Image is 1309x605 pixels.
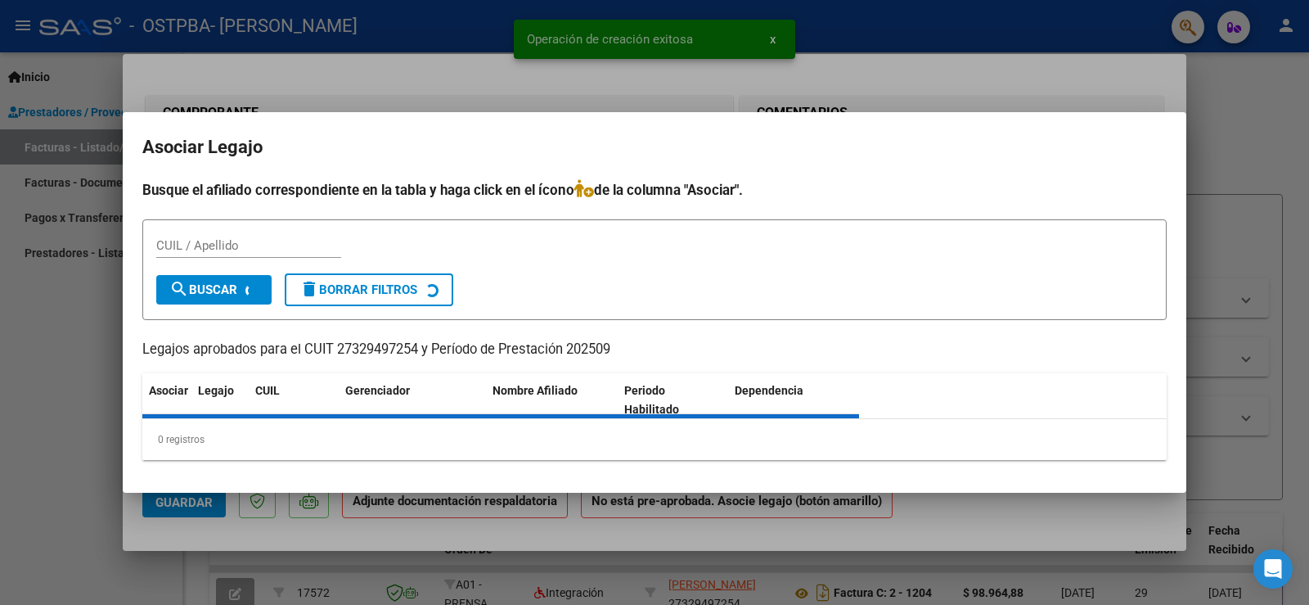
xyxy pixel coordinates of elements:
datatable-header-cell: Dependencia [728,373,860,427]
datatable-header-cell: Asociar [142,373,191,427]
button: Buscar [156,275,272,305]
span: Nombre Afiliado [493,384,578,397]
span: Borrar Filtros [299,282,417,297]
span: Buscar [169,282,237,297]
div: 0 registros [142,419,1167,460]
datatable-header-cell: CUIL [249,373,339,427]
datatable-header-cell: Nombre Afiliado [486,373,618,427]
mat-icon: search [169,279,189,299]
span: Dependencia [735,384,803,397]
h4: Busque el afiliado correspondiente en la tabla y haga click en el ícono de la columna "Asociar". [142,179,1167,201]
h2: Asociar Legajo [142,132,1167,163]
mat-icon: delete [299,279,319,299]
datatable-header-cell: Gerenciador [339,373,486,427]
button: Borrar Filtros [285,273,453,306]
p: Legajos aprobados para el CUIT 27329497254 y Período de Prestación 202509 [142,340,1167,360]
datatable-header-cell: Periodo Habilitado [618,373,728,427]
span: Periodo Habilitado [624,384,679,416]
span: CUIL [255,384,280,397]
span: Gerenciador [345,384,410,397]
datatable-header-cell: Legajo [191,373,249,427]
span: Asociar [149,384,188,397]
div: Open Intercom Messenger [1253,549,1293,589]
span: Legajo [198,384,234,397]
